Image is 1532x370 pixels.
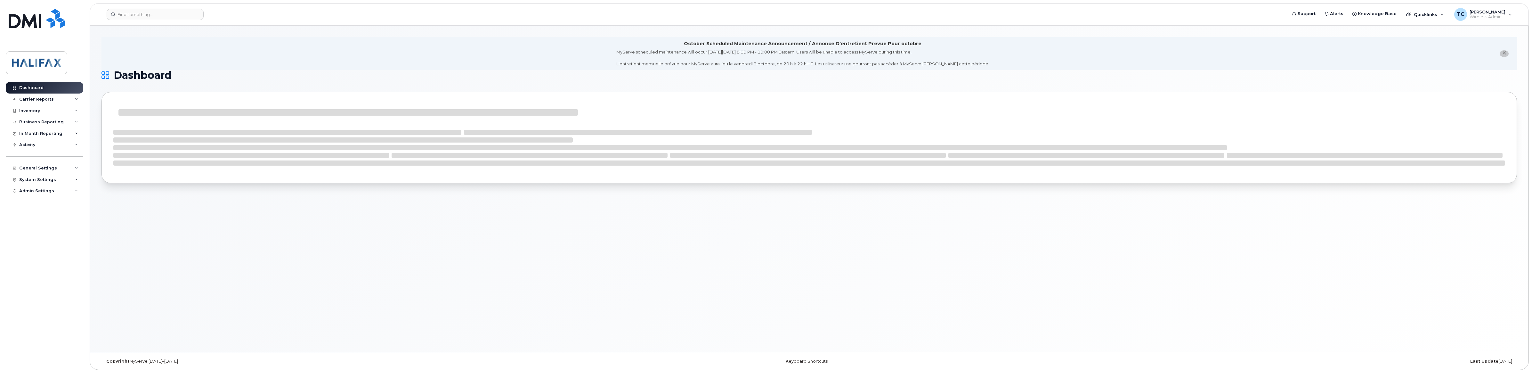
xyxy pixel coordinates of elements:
strong: Copyright [106,359,129,364]
div: MyServe scheduled maintenance will occur [DATE][DATE] 8:00 PM - 10:00 PM Eastern. Users will be u... [616,49,989,67]
span: Dashboard [114,70,172,80]
button: close notification [1500,50,1509,57]
div: October Scheduled Maintenance Announcement / Annonce D'entretient Prévue Pour octobre [684,40,921,47]
div: [DATE] [1045,359,1517,364]
div: MyServe [DATE]–[DATE] [101,359,573,364]
a: Keyboard Shortcuts [786,359,828,364]
strong: Last Update [1470,359,1498,364]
